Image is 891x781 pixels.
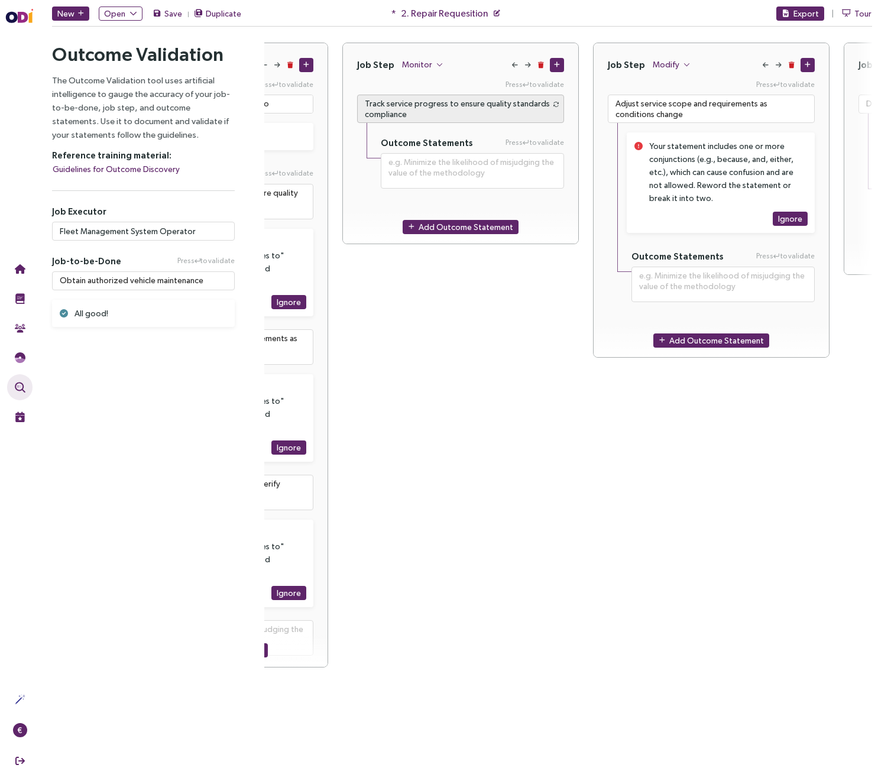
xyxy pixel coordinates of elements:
[260,61,268,70] button: Move Left
[286,61,294,70] button: Delete Job Step
[756,251,815,262] span: Press to validate
[52,7,89,21] button: New
[762,61,770,70] button: Move Left
[402,58,432,71] span: Monitor
[15,323,25,333] img: Community
[776,7,824,21] button: Export
[7,256,33,282] button: Home
[7,345,33,371] button: Needs Framework
[7,686,33,712] button: Actions
[277,296,301,309] span: Ignore
[403,220,519,234] button: Add Outcome Statement
[7,748,33,774] button: Sign Out
[206,7,241,20] span: Duplicate
[193,7,242,21] button: Duplicate
[17,723,22,737] span: €
[99,7,142,21] button: Open
[277,586,301,599] span: Ignore
[52,162,180,176] button: Guidelines for Outcome Discovery
[164,7,182,20] span: Save
[773,212,808,226] button: Ignore
[52,73,235,141] p: The Outcome Validation tool uses artificial intelligence to gauge the accuracy of your job-to-be-...
[778,212,802,225] span: Ignore
[15,352,25,363] img: JTBD Needs Framework
[57,7,74,20] span: New
[524,61,532,70] button: Move Right
[649,140,793,205] div: Your statement includes one or more conjunctions (e.g., because, and, either, etc.), which can ca...
[493,4,501,23] button: Rename study
[53,163,180,176] span: Guidelines for Outcome Discovery
[52,271,235,290] textarea: Press Enter to validate
[15,382,25,393] img: Outcome Validation
[357,95,564,123] textarea: Press Enter to validate
[381,137,473,148] h5: Outcome Statements
[401,57,443,72] button: Monitor
[842,7,872,21] button: Tour
[793,7,819,20] span: Export
[631,267,815,302] textarea: Press Enter to validate
[177,255,235,267] span: Press to validate
[381,153,564,189] textarea: Press Enter to validate
[357,59,394,70] h4: Job Step
[52,255,121,267] span: Job-to-be-Done
[273,61,281,70] button: Move Right
[271,440,306,455] button: Ignore
[7,404,33,430] button: Live Events
[15,694,25,705] img: Actions
[537,61,545,70] button: Delete Job Step
[7,286,33,312] button: Training
[271,586,306,600] button: Ignore
[511,61,519,70] button: Move Left
[608,59,645,70] h4: Job Step
[52,43,235,66] h2: Outcome Validation
[854,7,871,20] span: Tour
[74,307,213,320] div: All good!
[653,58,679,71] span: Modify
[775,61,783,70] button: Move Right
[401,6,488,21] span: 2. Repair Requesition
[15,411,25,422] img: Live Events
[419,221,513,234] span: Add Outcome Statement
[52,150,171,160] strong: Reference training material:
[152,7,183,21] button: Save
[506,137,564,148] span: Press to validate
[7,374,33,400] button: Outcome Validation
[52,222,235,241] input: e.g. Innovators
[631,251,724,262] h5: Outcome Statements
[277,441,301,454] span: Ignore
[669,334,764,347] span: Add Outcome Statement
[15,293,25,304] img: Training
[7,717,33,743] button: €
[788,61,796,70] button: Delete Job Step
[271,295,306,309] button: Ignore
[52,206,235,217] h5: Job Executor
[608,95,815,123] textarea: Press Enter to validate
[255,168,313,179] span: Press to validate
[653,333,769,348] button: Add Outcome Statement
[652,57,691,72] button: Modify
[7,315,33,341] button: Community
[104,7,125,20] span: Open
